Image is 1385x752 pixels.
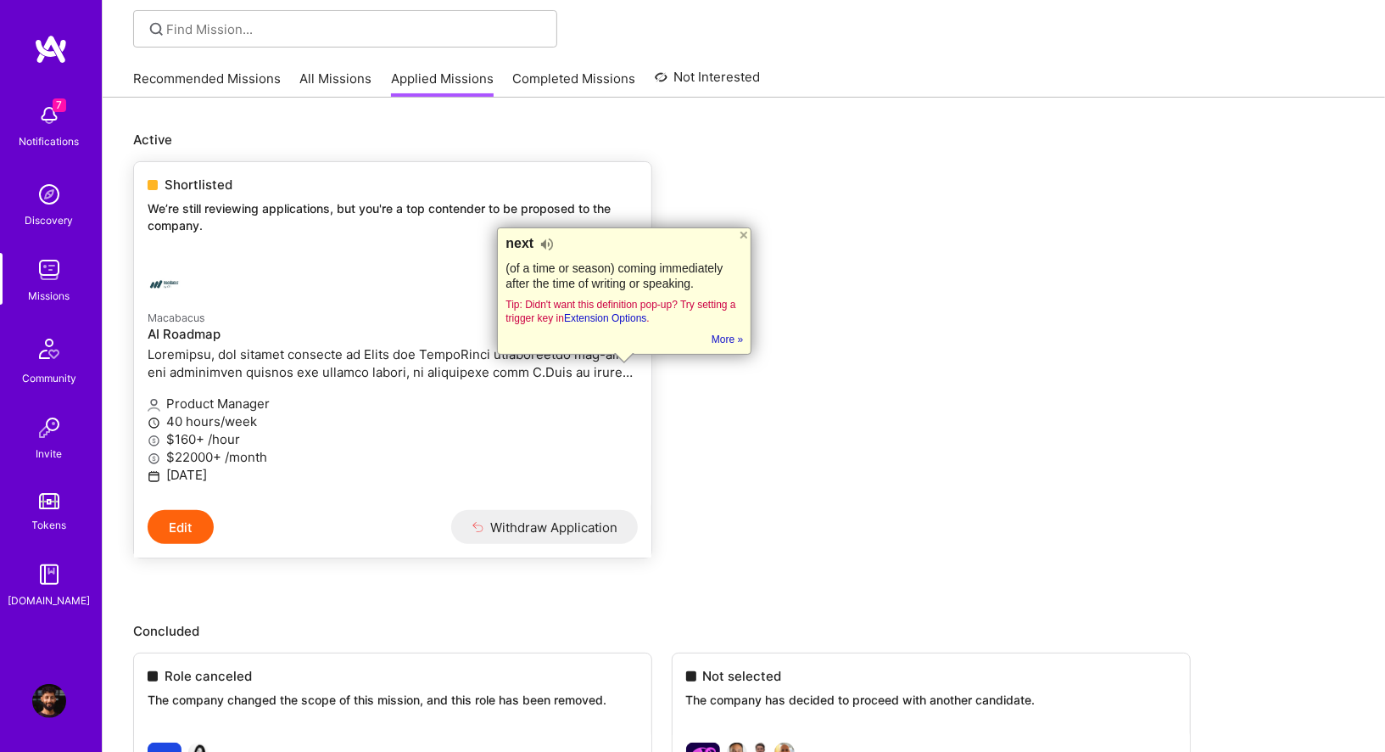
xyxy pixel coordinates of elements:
[32,516,67,534] div: Tokens
[39,493,59,509] img: tokens
[22,369,76,387] div: Community
[148,510,214,544] button: Edit
[20,132,80,150] div: Notifications
[300,70,372,98] a: All Missions
[513,70,636,98] a: Completed Missions
[8,592,91,609] div: [DOMAIN_NAME]
[148,327,638,342] h4: AI Roadmap
[133,70,281,98] a: Recommended Missions
[25,211,74,229] div: Discovery
[53,98,66,112] span: 7
[36,445,63,463] div: Invite
[148,466,638,484] p: [DATE]
[134,254,651,510] a: Macabacus company logoMacabacusAI RoadmapLoremipsu, dol sitamet consecte ad Elits doe TempoRinci ...
[133,622,1354,640] p: Concluded
[32,253,66,287] img: teamwork
[32,411,66,445] img: Invite
[148,345,638,381] p: Loremipsu, dol sitamet consecte ad Elits doe TempoRinci utlaboreetdo mag-ali eni adminimven quisn...
[148,470,160,483] i: icon Calendar
[451,510,639,544] button: Withdraw Application
[148,417,160,429] i: icon Clock
[148,435,160,447] i: icon MoneyGray
[148,267,182,301] img: Macabacus company logo
[29,328,70,369] img: Community
[34,34,68,65] img: logo
[148,452,160,465] i: icon MoneyGray
[147,20,166,39] i: icon SearchGrey
[391,70,494,98] a: Applied Missions
[148,430,638,448] p: $160+ /hour
[148,448,638,466] p: $22000+ /month
[32,684,66,718] img: User Avatar
[148,395,638,412] p: Product Manager
[148,200,638,233] p: We’re still reviewing applications, but you're a top contender to be proposed to the company.
[133,131,1354,149] p: Active
[148,399,160,412] i: icon Applicant
[167,20,545,38] input: Find Mission...
[32,177,66,211] img: discovery
[32,558,66,592] img: guide book
[28,684,70,718] a: User Avatar
[655,67,761,98] a: Not Interested
[29,287,70,305] div: Missions
[32,98,66,132] img: bell
[148,311,205,324] small: Macabacus
[148,412,638,430] p: 40 hours/week
[165,176,232,194] span: Shortlisted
